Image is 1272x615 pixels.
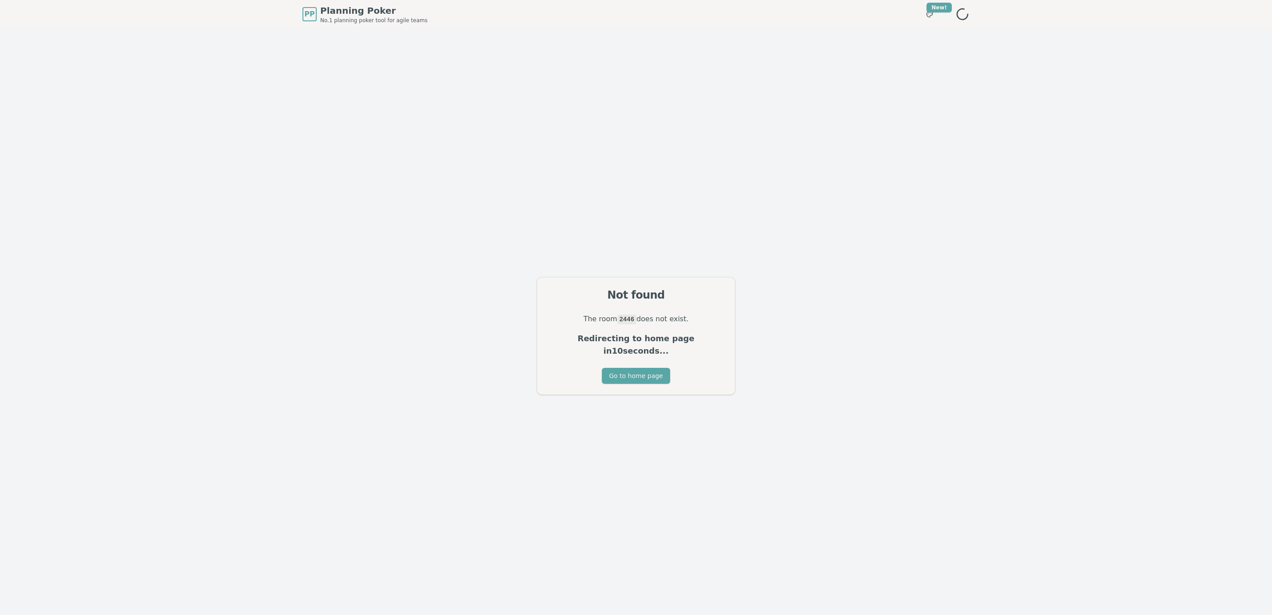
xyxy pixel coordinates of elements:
[304,9,314,20] span: PP
[927,3,952,12] div: New!
[548,313,724,325] p: The room does not exist.
[617,315,636,324] code: 2446
[302,4,428,24] a: PPPlanning PokerNo.1 planning poker tool for agile teams
[320,4,428,17] span: Planning Poker
[922,6,938,22] button: New!
[548,288,724,302] div: Not found
[548,332,724,357] p: Redirecting to home page in 10 seconds...
[320,17,428,24] span: No.1 planning poker tool for agile teams
[602,368,670,384] button: Go to home page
